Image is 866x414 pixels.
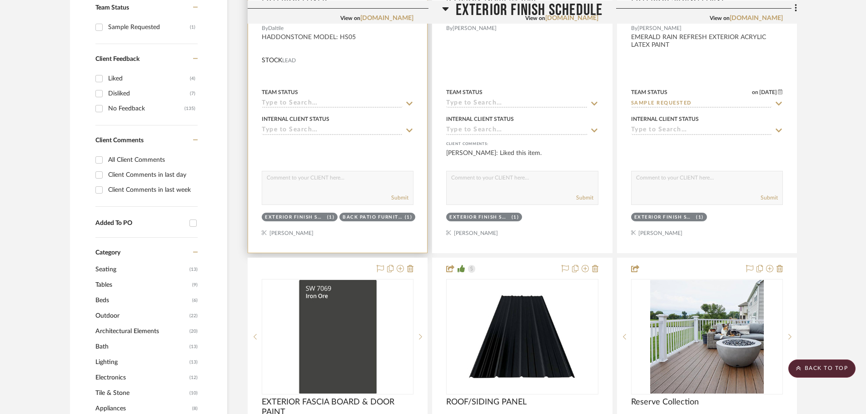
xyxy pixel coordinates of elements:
[108,86,190,101] div: Disliked
[265,214,325,221] div: EXTERIOR FINISH SCHEDULE
[340,15,360,21] span: View on
[189,339,198,354] span: (13)
[788,359,856,378] scroll-to-top-button: BACK TO TOP
[108,101,184,116] div: No Feedback
[95,262,187,277] span: Seating
[449,214,509,221] div: EXTERIOR FINISH SCHEDULE
[752,90,758,95] span: on
[262,100,403,108] input: Type to Search…
[95,219,185,227] div: Added To PO
[631,88,667,96] div: Team Status
[453,24,497,33] span: [PERSON_NAME]
[95,324,187,339] span: Architectural Elements
[446,397,527,407] span: ROOF/SIDING PANEL
[189,355,198,369] span: (13)
[95,137,144,144] span: Client Comments
[95,5,129,11] span: Team Status
[631,24,637,33] span: By
[184,101,195,116] div: (135)
[192,278,198,292] span: (9)
[327,214,335,221] div: (1)
[631,126,772,135] input: Type to Search…
[262,126,403,135] input: Type to Search…
[465,280,579,394] img: ROOF/SIDING PANEL
[710,15,730,21] span: View on
[95,308,187,324] span: Outdoor
[189,324,198,339] span: (20)
[95,56,139,62] span: Client Feedback
[108,168,195,182] div: Client Comments in last day
[391,194,408,202] button: Submit
[637,24,682,33] span: [PERSON_NAME]
[405,214,413,221] div: (1)
[576,194,593,202] button: Submit
[761,194,778,202] button: Submit
[108,183,195,197] div: Client Comments in last week
[190,20,195,35] div: (1)
[95,354,187,370] span: Lighting
[189,262,198,277] span: (13)
[730,15,783,21] a: [DOMAIN_NAME]
[631,397,699,407] span: Reserve Collection
[446,115,514,123] div: Internal Client Status
[262,88,298,96] div: Team Status
[446,149,598,167] div: [PERSON_NAME]: Liked this item.
[360,15,413,21] a: [DOMAIN_NAME]
[525,15,545,21] span: View on
[95,249,120,257] span: Category
[189,370,198,385] span: (12)
[446,126,587,135] input: Type to Search…
[262,115,329,123] div: Internal Client Status
[262,279,413,394] div: 0
[446,88,483,96] div: Team Status
[95,339,187,354] span: Bath
[190,86,195,101] div: (7)
[278,280,398,394] img: EXTERIOR FASCIA BOARD & DOOR PAINT
[758,89,778,95] span: [DATE]
[631,115,699,123] div: Internal Client Status
[192,293,198,308] span: (6)
[634,214,694,221] div: EXTERIOR FINISH SCHEDULE
[189,309,198,323] span: (22)
[545,15,598,21] a: [DOMAIN_NAME]
[95,293,190,308] span: Beds
[95,385,187,401] span: Tile & Stone
[190,71,195,86] div: (4)
[631,100,772,108] input: Type to Search…
[108,20,190,35] div: Sample Requested
[512,214,519,221] div: (1)
[446,24,453,33] span: By
[696,214,704,221] div: (1)
[446,100,587,108] input: Type to Search…
[650,280,764,394] img: Reserve Collection
[108,71,190,86] div: Liked
[268,24,284,33] span: Daltile
[343,214,403,221] div: Back Patio Furniture, Art & Accessories
[262,24,268,33] span: By
[189,386,198,400] span: (10)
[95,370,187,385] span: Electronics
[95,277,190,293] span: Tables
[108,153,195,167] div: All Client Comments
